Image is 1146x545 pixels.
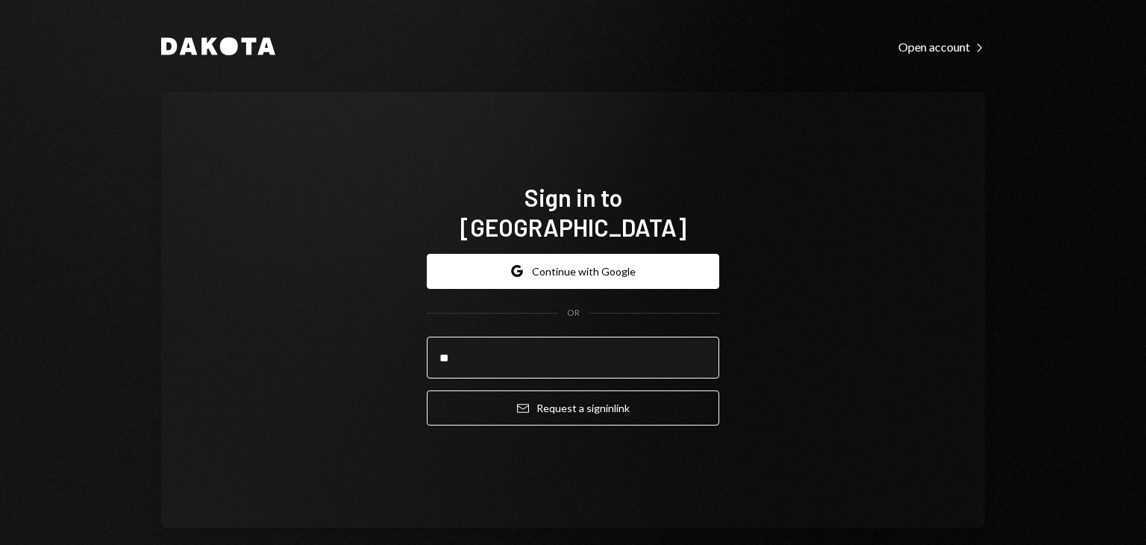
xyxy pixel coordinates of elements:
[898,40,985,54] div: Open account
[427,254,719,289] button: Continue with Google
[567,307,580,320] div: OR
[898,38,985,54] a: Open account
[427,182,719,242] h1: Sign in to [GEOGRAPHIC_DATA]
[427,390,719,426] button: Request a signinlink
